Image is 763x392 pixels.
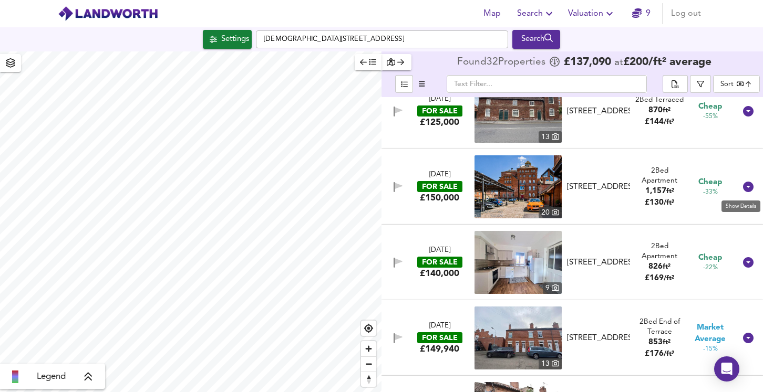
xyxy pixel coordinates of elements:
[539,207,562,218] div: 20
[648,338,663,346] span: 853
[475,306,562,369] img: property thumbnail
[671,6,701,21] span: Log out
[614,58,623,68] span: at
[475,155,562,218] a: property thumbnail 20
[663,75,688,93] div: split button
[564,3,620,24] button: Valuation
[221,33,249,46] div: Settings
[664,119,674,125] span: / ft²
[475,155,562,218] img: property thumbnail
[667,3,705,24] button: Log out
[632,6,651,21] a: 9
[567,182,630,193] div: [STREET_ADDRESS]
[475,80,562,143] img: property thumbnail
[475,231,562,294] img: property thumbnail
[475,80,562,143] a: property thumbnail 13
[475,306,562,369] a: property thumbnail 13
[645,199,674,207] span: £ 130
[698,252,722,263] span: Cheap
[563,333,634,344] div: Lindum Street, Newark, NG24 1NH
[361,321,376,336] button: Find my location
[567,257,630,268] div: [STREET_ADDRESS]
[685,322,736,345] span: Market Average
[703,112,718,121] span: -55%
[417,257,462,268] div: FOR SALE
[634,317,685,337] div: 2 Bed End of Terrace
[623,57,712,68] span: £ 200 / ft² average
[648,107,663,114] span: 870
[447,75,647,93] input: Text Filter...
[381,73,763,149] div: [DATE]FOR SALE£125,000 property thumbnail 13 [STREET_ADDRESS]2Bed Terraced870ft²£144/ft² Cheap-55%
[648,263,663,271] span: 826
[664,199,674,206] span: / ft²
[512,30,560,49] button: Search
[429,170,450,180] div: [DATE]
[698,101,722,112] span: Cheap
[703,345,718,354] span: -15%
[742,332,755,344] svg: Show Details
[457,57,548,68] div: Found 32 Propert ies
[567,333,630,344] div: [STREET_ADDRESS]
[663,107,671,114] span: ft²
[539,131,562,143] div: 13
[664,351,674,357] span: / ft²
[663,339,671,346] span: ft²
[381,149,763,225] div: [DATE]FOR SALE£150,000 property thumbnail 20 [STREET_ADDRESS]2Bed Apartment1,157ft²£130/ft² Cheap...
[203,30,252,49] div: Click to configure Search Settings
[698,177,722,188] span: Cheap
[645,118,674,126] span: £ 144
[666,188,674,195] span: ft²
[634,166,685,186] div: 2 Bed Apartment
[664,275,674,282] span: / ft²
[203,30,252,49] button: Settings
[417,181,462,192] div: FOR SALE
[635,95,684,105] div: 2 Bed Terraced
[634,241,685,262] div: 2 Bed Apartment
[720,79,734,89] div: Sort
[479,6,504,21] span: Map
[361,356,376,372] button: Zoom out
[361,372,376,387] button: Reset bearing to north
[713,75,760,93] div: Sort
[420,343,459,355] div: £149,940
[563,257,634,268] div: Huddlestones Wharf, Newark, NG24 4UL
[381,225,763,300] div: [DATE]FOR SALE£140,000 property thumbnail 9 [STREET_ADDRESS]2Bed Apartment826ft²£169/ft² Cheap-22%
[429,246,450,256] div: [DATE]
[417,332,462,343] div: FOR SALE
[663,263,671,270] span: ft²
[361,341,376,356] button: Zoom in
[420,116,459,128] div: £125,000
[703,188,718,197] span: -33%
[513,3,560,24] button: Search
[568,6,616,21] span: Valuation
[417,105,462,116] div: FOR SALE
[742,256,755,269] svg: Show Details
[703,263,718,272] span: -22%
[429,321,450,331] div: [DATE]
[539,358,562,369] div: 13
[645,274,674,282] span: £ 169
[420,268,459,279] div: £140,000
[564,57,611,68] span: £ 137,090
[381,300,763,376] div: [DATE]FOR SALE£149,940 property thumbnail 13 [STREET_ADDRESS]2Bed End of Terrace853ft²£176/ft² Ma...
[256,30,508,48] input: Enter a location...
[624,3,658,24] button: 9
[645,350,674,358] span: £ 176
[543,282,562,294] div: 9
[645,187,666,195] span: 1,157
[475,3,509,24] button: Map
[517,6,555,21] span: Search
[420,192,459,204] div: £150,000
[567,106,630,117] div: [STREET_ADDRESS]
[515,33,558,46] div: Search
[429,94,450,104] div: [DATE]
[37,370,66,383] span: Legend
[475,231,562,294] a: property thumbnail 9
[714,356,739,382] div: Open Intercom Messenger
[58,6,158,22] img: logo
[512,30,560,49] div: Run Your Search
